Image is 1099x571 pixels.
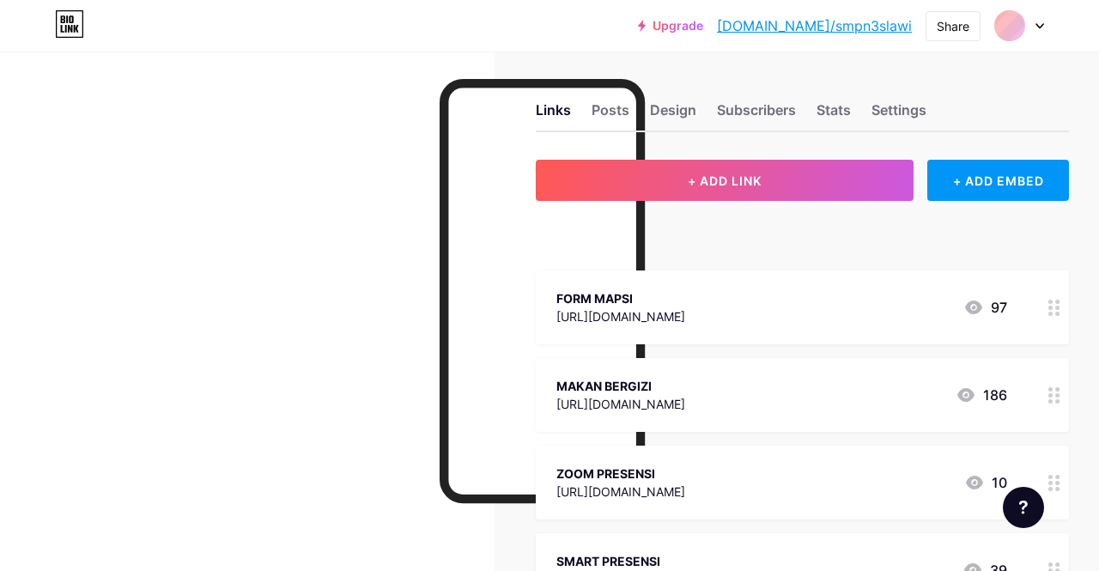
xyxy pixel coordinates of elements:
[536,100,571,131] div: Links
[650,100,696,131] div: Design
[964,472,1007,493] div: 10
[592,100,629,131] div: Posts
[717,100,796,131] div: Subscribers
[638,19,703,33] a: Upgrade
[927,160,1069,201] div: + ADD EMBED
[963,297,1007,318] div: 97
[556,465,685,483] div: ZOOM PRESENSI
[556,395,685,413] div: [URL][DOMAIN_NAME]
[717,15,912,36] a: [DOMAIN_NAME]/smpn3slawi
[556,289,685,307] div: FORM MAPSI
[937,17,969,35] div: Share
[556,483,685,501] div: [URL][DOMAIN_NAME]
[688,173,762,188] span: + ADD LINK
[536,160,914,201] button: + ADD LINK
[871,100,926,131] div: Settings
[556,377,685,395] div: MAKAN BERGIZI
[956,385,1007,405] div: 186
[556,307,685,325] div: [URL][DOMAIN_NAME]
[817,100,851,131] div: Stats
[556,552,685,570] div: SMART PRESENSI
